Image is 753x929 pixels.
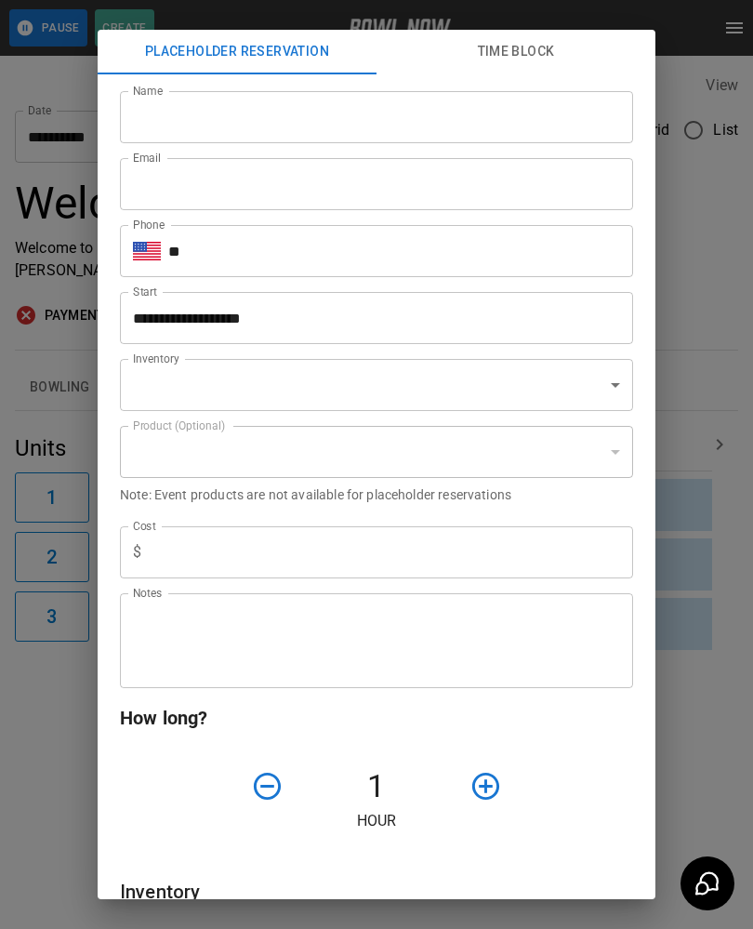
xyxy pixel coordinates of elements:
h6: How long? [120,703,633,733]
p: $ [133,541,141,564]
p: Hour [120,810,633,832]
h6: Inventory [120,877,633,907]
button: Select country [133,237,161,265]
div: ​ [120,426,633,478]
button: Time Block [376,30,655,74]
h4: 1 [291,767,462,806]
label: Phone [133,217,165,232]
label: Start [133,284,157,299]
div: ​ [120,359,633,411]
p: Note: Event products are not available for placeholder reservations [120,485,633,504]
button: Placeholder Reservation [98,30,376,74]
input: Choose date, selected date is Sep 24, 2025 [120,292,620,344]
